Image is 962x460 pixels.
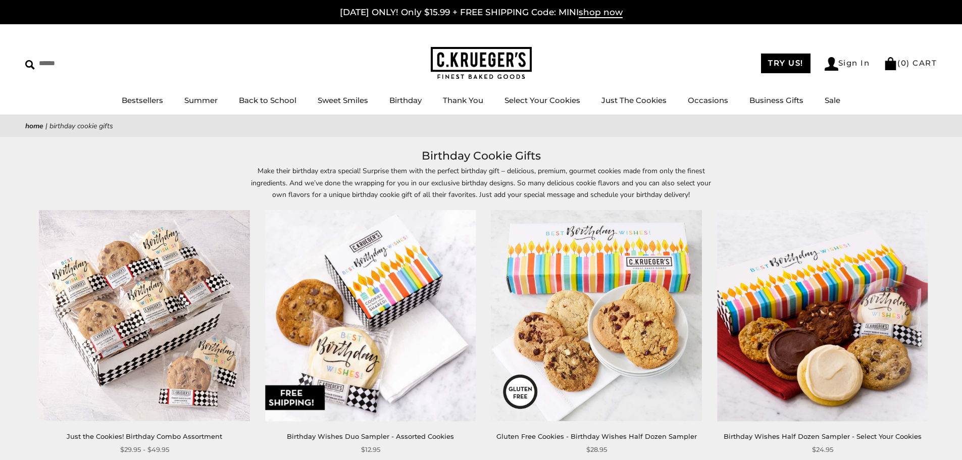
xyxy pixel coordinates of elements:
a: Birthday [389,95,422,105]
a: Gluten Free Cookies - Birthday Wishes Half Dozen Sampler [496,432,697,440]
a: Just The Cookies [601,95,667,105]
a: TRY US! [761,54,811,73]
img: Gluten Free Cookies - Birthday Wishes Half Dozen Sampler [491,211,702,421]
a: Occasions [688,95,728,105]
img: Account [825,57,838,71]
a: Birthday Wishes Duo Sampler - Assorted Cookies [287,432,454,440]
a: Bestsellers [122,95,163,105]
span: 0 [901,58,907,68]
a: Home [25,121,43,131]
span: $24.95 [812,444,833,455]
a: Birthday Wishes Half Dozen Sampler - Select Your Cookies [724,432,922,440]
a: (0) CART [884,58,937,68]
img: Search [25,60,35,70]
img: Birthday Wishes Duo Sampler - Assorted Cookies [265,211,476,421]
nav: breadcrumbs [25,120,937,132]
a: Sign In [825,57,870,71]
a: Summer [184,95,218,105]
a: [DATE] ONLY! Only $15.99 + FREE SHIPPING Code: MINIshop now [340,7,623,18]
a: Business Gifts [749,95,803,105]
span: $28.95 [586,444,607,455]
img: C.KRUEGER'S [431,47,532,80]
a: Just the Cookies! Birthday Combo Assortment [67,432,222,440]
a: Thank You [443,95,483,105]
img: Just the Cookies! Birthday Combo Assortment [39,211,250,421]
input: Search [25,56,145,71]
a: Back to School [239,95,296,105]
p: Make their birthday extra special! Surprise them with the perfect birthday gift – delicious, prem... [249,165,714,200]
span: Birthday Cookie Gifts [49,121,113,131]
img: Bag [884,57,897,70]
a: Select Your Cookies [504,95,580,105]
a: Sale [825,95,840,105]
a: Sweet Smiles [318,95,368,105]
span: shop now [579,7,623,18]
img: Birthday Wishes Half Dozen Sampler - Select Your Cookies [717,211,928,421]
span: $29.95 - $49.95 [120,444,169,455]
span: $12.95 [361,444,380,455]
span: | [45,121,47,131]
h1: Birthday Cookie Gifts [40,147,922,165]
